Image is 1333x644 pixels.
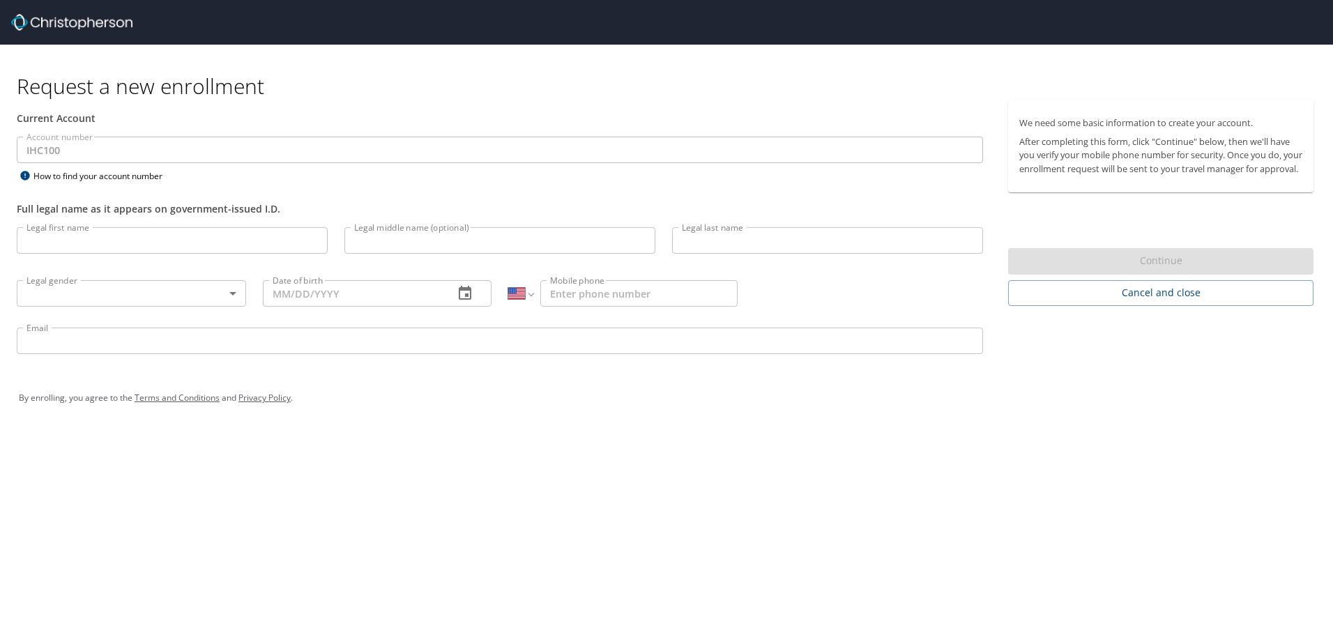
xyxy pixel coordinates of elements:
[1019,135,1302,176] p: After completing this form, click "Continue" below, then we'll have you verify your mobile phone ...
[238,392,291,404] a: Privacy Policy
[263,280,443,307] input: MM/DD/YYYY
[1019,284,1302,302] span: Cancel and close
[19,381,1314,415] div: By enrolling, you agree to the and .
[17,111,983,125] div: Current Account
[1008,280,1313,306] button: Cancel and close
[17,280,246,307] div: ​
[11,14,132,31] img: cbt logo
[540,280,738,307] input: Enter phone number
[17,167,191,185] div: How to find your account number
[135,392,220,404] a: Terms and Conditions
[1019,116,1302,130] p: We need some basic information to create your account.
[17,72,1325,100] h1: Request a new enrollment
[17,201,983,216] div: Full legal name as it appears on government-issued I.D.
